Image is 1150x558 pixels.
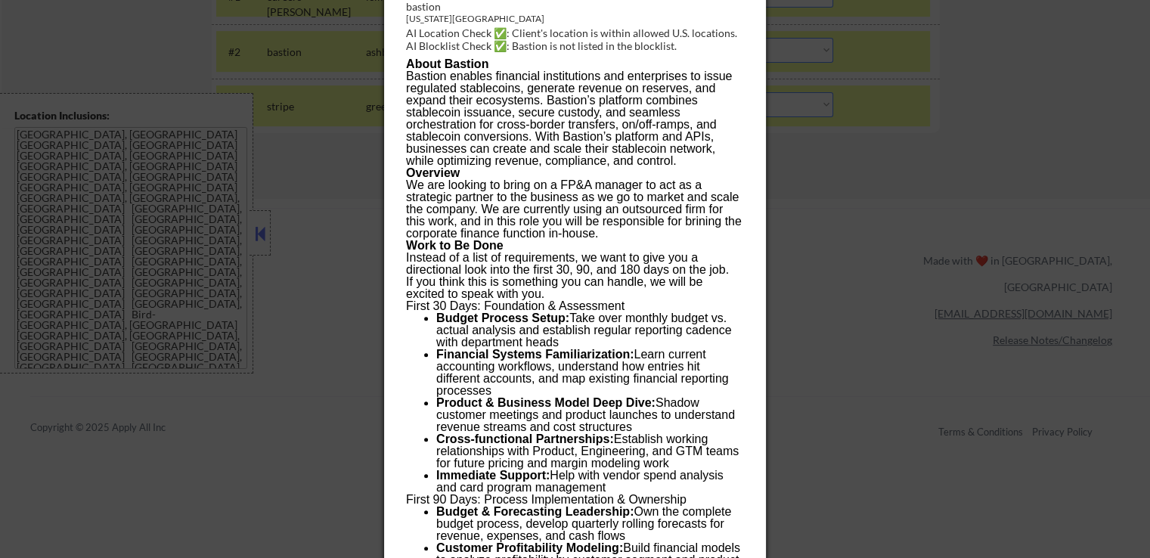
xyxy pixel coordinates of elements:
strong: Immediate Support: [436,469,550,482]
p: If you think this is something you can handle, we will be excited to speak with you. [406,276,743,300]
div: AI Blocklist Check ✅: Bastion is not listed in the blocklist. [406,39,750,54]
p: Instead of a list of requirements, we want to give you a directional look into the first 30, 90, ... [406,252,743,276]
p: Learn current accounting workflows, understand how entries hit different accounts, and map existi... [436,349,743,397]
p: Establish working relationships with Product, Engineering, and GTM teams for future pricing and m... [436,433,743,470]
p: Take over monthly budget vs. actual analysis and establish regular reporting cadence with departm... [436,312,743,349]
p: Help with vendor spend analysis and card program management [436,470,743,494]
div: AI Location Check ✅: Client's location is within allowed U.S. locations. [406,26,750,41]
strong: Budget Process Setup: [436,312,569,324]
p: Own the complete budget process, develop quarterly rolling forecasts for revenue, expenses, and c... [436,506,743,542]
strong: Customer Profitability Modeling: [436,541,623,554]
strong: Cross-functional Partnerships: [436,432,614,445]
div: [US_STATE][GEOGRAPHIC_DATA] [406,13,668,26]
strong: Overview [406,166,460,179]
p: Shadow customer meetings and product launches to understand revenue streams and cost structures [436,397,743,433]
strong: Product & Business Model Deep Dive: [436,396,656,409]
p: Bastion enables financial institutions and enterprises to issue regulated stablecoins, generate r... [406,70,743,167]
strong: About Bastion [406,57,488,70]
p: We are looking to bring on a FP&A manager to act as a strategic partner to the business as we go ... [406,179,743,240]
h2: First 90 Days: Process Implementation & Ownership [406,494,743,506]
strong: Work to Be Done [406,239,504,252]
strong: Financial Systems Familiarization: [436,348,634,361]
strong: Budget & Forecasting Leadership: [436,505,634,518]
h2: First 30 Days: Foundation & Assessment [406,300,743,312]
